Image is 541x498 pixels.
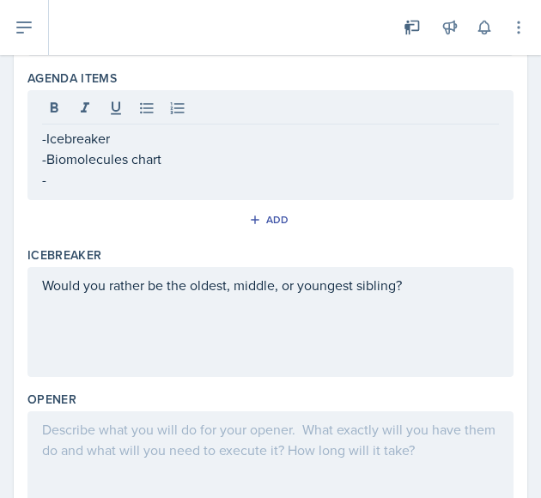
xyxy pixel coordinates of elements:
p: Would you rather be the oldest, middle, or youngest sibling? [42,275,499,295]
p: - [42,169,499,190]
p: -Icebreaker [42,128,499,149]
label: Agenda items [27,70,117,87]
p: -Biomolecules chart [42,149,499,169]
button: Add [243,207,299,233]
label: Opener [27,391,76,408]
label: Icebreaker [27,246,102,264]
div: Add [252,213,289,227]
